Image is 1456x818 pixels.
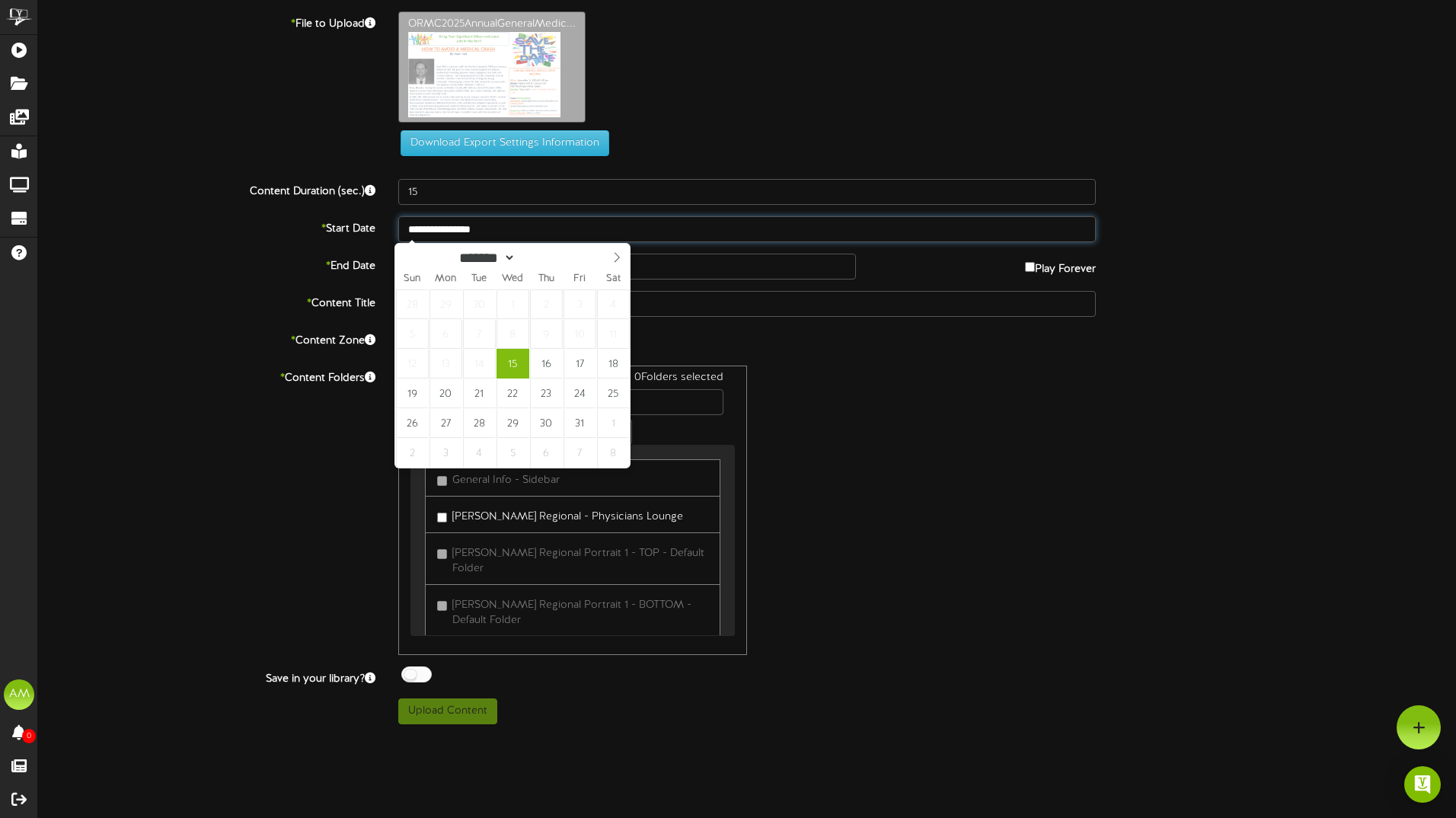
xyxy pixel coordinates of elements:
span: November 8, 2025 [597,438,630,468]
span: October 24, 2025 [564,379,596,408]
input: [PERSON_NAME] Regional Portrait 1 - BOTTOM - Default Folder [437,601,447,611]
span: October 4, 2025 [597,289,630,319]
span: October 21, 2025 [463,379,496,408]
span: October 13, 2025 [429,349,462,379]
label: File to Upload [27,11,387,32]
span: Sat [596,274,630,284]
span: October 6, 2025 [429,319,462,349]
span: October 20, 2025 [429,379,462,408]
span: September 29, 2025 [429,289,462,319]
span: October 16, 2025 [530,349,563,379]
div: AM [4,679,34,710]
span: October 28, 2025 [463,408,496,438]
a: Download Export Settings Information [393,138,609,149]
span: October 15, 2025 [497,349,529,379]
span: October 14, 2025 [463,349,496,379]
span: November 5, 2025 [497,438,529,468]
span: October 12, 2025 [396,349,429,379]
span: November 3, 2025 [429,438,462,468]
input: Play Forever [1025,262,1035,272]
input: General Info - Sidebar [437,476,447,486]
span: October 8, 2025 [497,319,529,349]
span: October 7, 2025 [463,319,496,349]
label: Start Date [27,216,387,237]
span: Mon [429,274,462,284]
span: General Info - Sidebar [452,475,560,486]
span: October 30, 2025 [530,408,563,438]
span: October 29, 2025 [497,408,529,438]
span: October 9, 2025 [530,319,563,349]
span: November 2, 2025 [396,438,429,468]
span: October 31, 2025 [564,408,596,438]
label: End Date [27,254,387,274]
label: Save in your library? [27,666,387,687]
span: September 30, 2025 [463,289,496,319]
span: October 26, 2025 [396,408,429,438]
span: October 25, 2025 [597,379,630,408]
span: November 4, 2025 [463,438,496,468]
span: 0 [22,729,36,743]
input: Title of this Content [398,291,1096,317]
span: November 1, 2025 [597,408,630,438]
span: Wed [496,274,529,284]
span: October 11, 2025 [597,319,630,349]
span: October 19, 2025 [396,379,429,408]
span: October 10, 2025 [564,319,596,349]
span: Thu [529,274,563,284]
input: Year [516,250,570,266]
input: [PERSON_NAME] Regional Portrait 1 - TOP - Default Folder [437,549,447,559]
span: October 18, 2025 [597,349,630,379]
span: October 22, 2025 [497,379,529,408]
span: October 23, 2025 [530,379,563,408]
span: September 28, 2025 [396,289,429,319]
span: October 1, 2025 [497,289,529,319]
label: Play Forever [1025,254,1096,277]
button: Upload Content [398,698,497,724]
label: Content Title [27,291,387,312]
span: October 3, 2025 [564,289,596,319]
label: Content Zone [27,328,387,349]
span: October 5, 2025 [396,319,429,349]
label: Content Folders [27,366,387,386]
span: Tue [462,274,496,284]
label: Content Duration (sec.) [27,179,387,200]
label: [PERSON_NAME] Regional - Physicians Lounge [437,504,683,525]
span: November 6, 2025 [530,438,563,468]
span: [PERSON_NAME] Regional Portrait 1 - TOP - Default Folder [452,548,704,574]
span: Fri [563,274,596,284]
span: October 17, 2025 [564,349,596,379]
button: Download Export Settings Information [401,130,609,156]
span: [PERSON_NAME] Regional Portrait 1 - BOTTOM - Default Folder [452,599,691,626]
span: Sun [395,274,429,284]
input: [PERSON_NAME] Regional - Physicians Lounge [437,513,447,522]
div: Open Intercom Messenger [1404,766,1441,803]
span: October 27, 2025 [429,408,462,438]
span: November 7, 2025 [564,438,596,468]
span: October 2, 2025 [530,289,563,319]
